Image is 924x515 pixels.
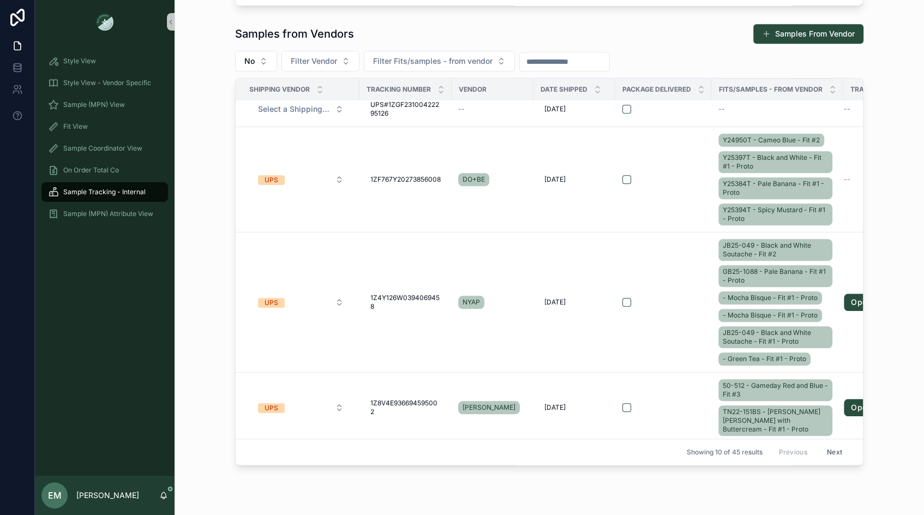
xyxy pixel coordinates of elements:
[844,105,912,113] a: --
[96,13,113,31] img: App logo
[753,24,863,44] a: Samples From Vendor
[844,175,850,184] span: --
[723,328,828,346] span: JB25-049 - Black and White Soutache - Fit #1 - Proto
[41,95,168,115] a: Sample (MPN) View
[370,294,441,311] span: 1Z4Y126W0394069458
[63,188,146,196] span: Sample Tracking - Internal
[723,153,828,171] span: Y25397T - Black and White - Fit #1 - Proto
[718,265,832,287] a: GB25-1088 - Pale Banana - Fit #1 - Proto
[723,381,828,399] span: 50-512 - Gameday Red and Blue - Fit #3
[844,105,850,113] span: --
[63,100,125,109] span: Sample (MPN) View
[370,100,441,118] span: UPS#1ZGF23100422295126
[718,291,822,304] a: - Mocha Bisque - Fit #1 - Proto
[718,379,832,401] a: 50-512 - Gameday Red and Blue - Fit #3
[235,51,277,71] button: Select Button
[281,51,359,71] button: Select Button
[719,85,823,94] span: Fits/samples - from vendor
[249,292,352,312] button: Select Button
[718,377,837,438] a: 50-512 - Gameday Red and Blue - Fit #3TN22-151BS - [PERSON_NAME] [PERSON_NAME] with Buttercream -...
[458,105,527,113] a: --
[249,292,353,313] a: Select Button
[458,171,527,188] a: DO+BE
[718,326,832,348] a: JB25-049 - Black and White Soutache - Fit #1 - Proto
[41,51,168,71] a: Style View
[249,85,310,94] span: Shipping Vendor
[41,160,168,180] a: On Order Total Co
[458,399,527,416] a: [PERSON_NAME]
[723,408,828,434] span: TN22-151BS - [PERSON_NAME] [PERSON_NAME] with Buttercream - Fit #1 - Proto
[258,104,331,115] span: Select a Shipping Vendor
[41,204,168,224] a: Sample (MPN) Attribute View
[844,399,878,416] a: Open
[463,175,485,184] span: DO+BE
[458,105,465,113] span: --
[366,394,445,421] a: 1Z8V4E936694595002
[367,85,431,94] span: Tracking Number
[48,489,62,502] span: EM
[265,298,278,308] div: UPS
[541,85,587,94] span: Date Shipped
[244,56,255,67] span: No
[544,298,566,307] span: [DATE]
[63,122,88,131] span: Fit View
[844,294,878,311] a: Open
[463,298,480,307] span: NYAP
[850,85,899,94] span: Tracking URL
[63,209,153,218] span: Sample (MPN) Attribute View
[41,117,168,136] a: Fit View
[41,73,168,93] a: Style View - Vendor Specific
[718,237,837,368] a: JB25-049 - Black and White Soutache - Fit #2GB25-1088 - Pale Banana - Fit #1 - Proto- Mocha Bisqu...
[63,144,142,153] span: Sample Coordinator View
[63,57,96,65] span: Style View
[249,99,352,119] button: Select Button
[819,444,850,460] button: Next
[544,175,566,184] span: [DATE]
[41,182,168,202] a: Sample Tracking - Internal
[718,105,837,113] a: --
[718,105,725,113] span: --
[544,105,566,113] span: [DATE]
[249,397,353,418] a: Select Button
[686,448,762,457] span: Showing 10 of 45 results
[76,490,139,501] p: [PERSON_NAME]
[844,294,912,311] a: Open
[718,203,832,225] a: Y25394T - Spicy Mustard - Fit #1 - Proto
[718,309,822,322] a: - Mocha Bisque - Fit #1 - Proto
[373,56,493,67] span: Filter Fits/samples - from vendor
[723,294,818,302] span: - Mocha Bisque - Fit #1 - Proto
[718,134,824,147] a: Y24950T - Cameo Blue - Fit #2
[540,100,609,118] a: [DATE]
[718,239,832,261] a: JB25-049 - Black and White Soutache - Fit #2
[249,99,353,119] a: Select Button
[459,85,487,94] span: Vendor
[622,85,691,94] span: Package Delivered
[723,241,828,259] span: JB25-049 - Black and White Soutache - Fit #2
[370,399,441,416] span: 1Z8V4E936694595002
[366,96,445,122] a: UPS#1ZGF23100422295126
[458,173,489,186] a: DO+BE
[844,175,912,184] a: --
[723,311,818,320] span: - Mocha Bisque - Fit #1 - Proto
[723,355,806,363] span: - Green Tea - Fit #1 - Proto
[364,51,515,71] button: Select Button
[718,131,837,227] a: Y24950T - Cameo Blue - Fit #2Y25397T - Black and White - Fit #1 - ProtoY25384T - Pale Banana - Fi...
[458,401,520,414] a: [PERSON_NAME]
[249,169,353,190] a: Select Button
[844,399,912,416] a: Open
[718,177,832,199] a: Y25384T - Pale Banana - Fit #1 - Proto
[249,398,352,417] button: Select Button
[463,403,515,412] span: [PERSON_NAME]
[63,166,119,175] span: On Order Total Co
[458,296,484,309] a: NYAP
[35,44,175,238] div: scrollable content
[718,151,832,173] a: Y25397T - Black and White - Fit #1 - Proto
[370,175,441,184] span: 1ZF767Y20273856008
[723,206,828,223] span: Y25394T - Spicy Mustard - Fit #1 - Proto
[63,79,151,87] span: Style View - Vendor Specific
[723,136,820,145] span: Y24950T - Cameo Blue - Fit #2
[718,352,811,366] a: - Green Tea - Fit #1 - Proto
[540,171,609,188] a: [DATE]
[265,175,278,185] div: UPS
[723,179,828,197] span: Y25384T - Pale Banana - Fit #1 - Proto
